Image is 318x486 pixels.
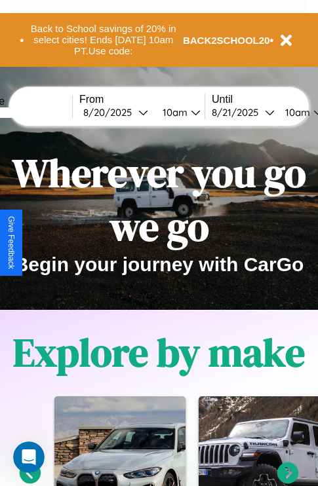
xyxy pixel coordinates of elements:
[24,20,183,60] button: Back to School savings of 20% in select cities! Ends [DATE] 10am PT.Use code:
[7,216,16,269] div: Give Feedback
[183,35,270,46] b: BACK2SCHOOL20
[13,441,45,473] iframe: Intercom live chat
[156,106,191,119] div: 10am
[212,106,265,119] div: 8 / 21 / 2025
[279,106,313,119] div: 10am
[79,105,152,119] button: 8/20/2025
[13,326,305,379] h1: Explore by make
[152,105,205,119] button: 10am
[79,94,205,105] label: From
[83,106,138,119] div: 8 / 20 / 2025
